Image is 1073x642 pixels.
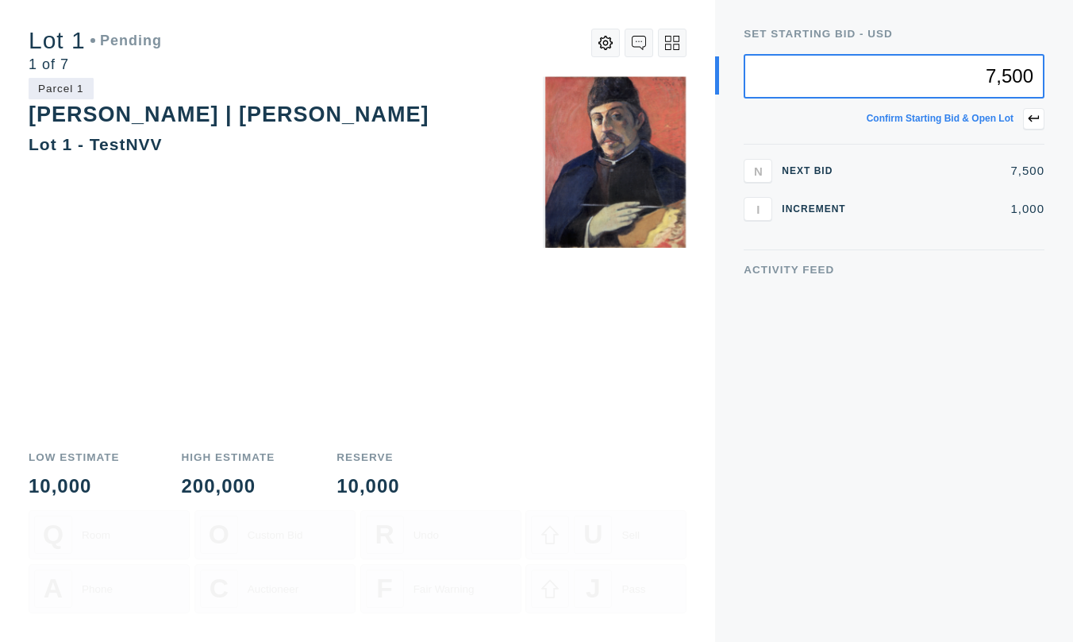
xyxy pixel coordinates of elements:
div: Next Bid [782,166,853,176]
div: 7,500 [863,164,1044,176]
div: 200,000 [181,477,275,496]
div: Increment [782,204,853,214]
div: Low Estimate [29,452,120,463]
span: N [754,164,763,177]
div: Lot 1 [29,29,162,52]
div: [PERSON_NAME] | [PERSON_NAME] [29,102,429,126]
div: Lot 1 - TestNVV [29,135,163,153]
div: Reserve [337,452,399,463]
div: Activity Feed [744,265,1044,276]
div: 1 of 7 [29,57,162,72]
div: 10,000 [337,477,399,496]
div: Parcel 1 [29,78,94,99]
span: I [756,202,760,215]
div: 1,000 [863,203,1044,215]
button: I [744,197,772,221]
div: Pending [90,33,162,48]
button: N [744,159,772,183]
div: Confirm starting bid & open lot [867,114,1013,123]
div: 10,000 [29,477,120,496]
div: Set Starting bid - USD [744,29,1044,40]
div: High Estimate [181,452,275,463]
